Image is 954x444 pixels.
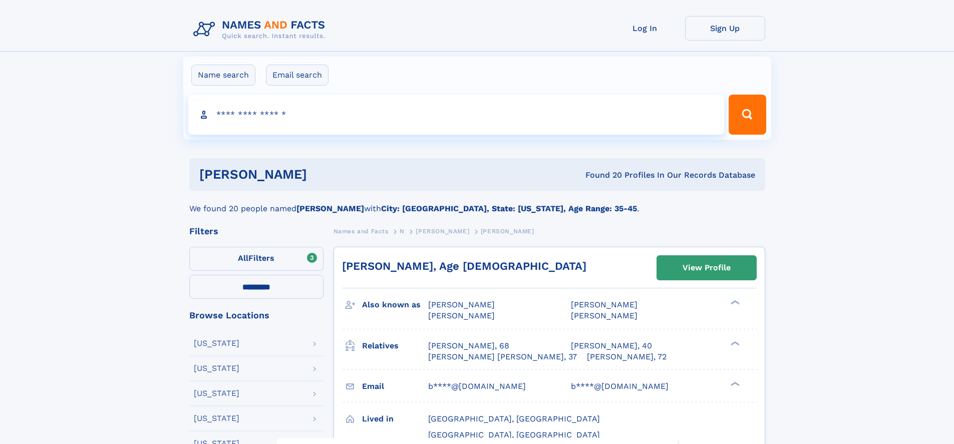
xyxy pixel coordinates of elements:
[428,311,495,320] span: [PERSON_NAME]
[571,300,638,309] span: [PERSON_NAME]
[400,225,405,237] a: N
[194,389,239,397] div: [US_STATE]
[728,380,740,387] div: ❯
[729,95,766,135] button: Search Button
[189,311,324,320] div: Browse Locations
[362,378,428,395] h3: Email
[587,351,667,362] a: [PERSON_NAME], 72
[189,191,765,215] div: We found 20 people named with .
[428,351,577,362] a: [PERSON_NAME] [PERSON_NAME], 37
[728,340,740,346] div: ❯
[266,65,329,86] label: Email search
[362,337,428,354] h3: Relatives
[194,339,239,347] div: [US_STATE]
[362,296,428,313] h3: Also known as
[416,228,469,235] span: [PERSON_NAME]
[296,204,364,213] b: [PERSON_NAME]
[342,260,586,272] a: [PERSON_NAME], Age [DEMOGRAPHIC_DATA]
[571,340,652,351] a: [PERSON_NAME], 40
[481,228,534,235] span: [PERSON_NAME]
[194,364,239,372] div: [US_STATE]
[194,414,239,422] div: [US_STATE]
[400,228,405,235] span: N
[334,225,389,237] a: Names and Facts
[188,95,725,135] input: search input
[199,168,446,181] h1: [PERSON_NAME]
[685,16,765,41] a: Sign Up
[381,204,637,213] b: City: [GEOGRAPHIC_DATA], State: [US_STATE], Age Range: 35-45
[728,299,740,306] div: ❯
[571,311,638,320] span: [PERSON_NAME]
[238,253,248,263] span: All
[428,340,509,351] a: [PERSON_NAME], 68
[416,225,469,237] a: [PERSON_NAME]
[428,300,495,309] span: [PERSON_NAME]
[428,414,600,423] span: [GEOGRAPHIC_DATA], [GEOGRAPHIC_DATA]
[683,256,731,279] div: View Profile
[362,410,428,427] h3: Lived in
[191,65,255,86] label: Name search
[189,16,334,43] img: Logo Names and Facts
[605,16,685,41] a: Log In
[189,247,324,271] label: Filters
[428,430,600,439] span: [GEOGRAPHIC_DATA], [GEOGRAPHIC_DATA]
[189,227,324,236] div: Filters
[446,170,755,181] div: Found 20 Profiles In Our Records Database
[657,256,756,280] a: View Profile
